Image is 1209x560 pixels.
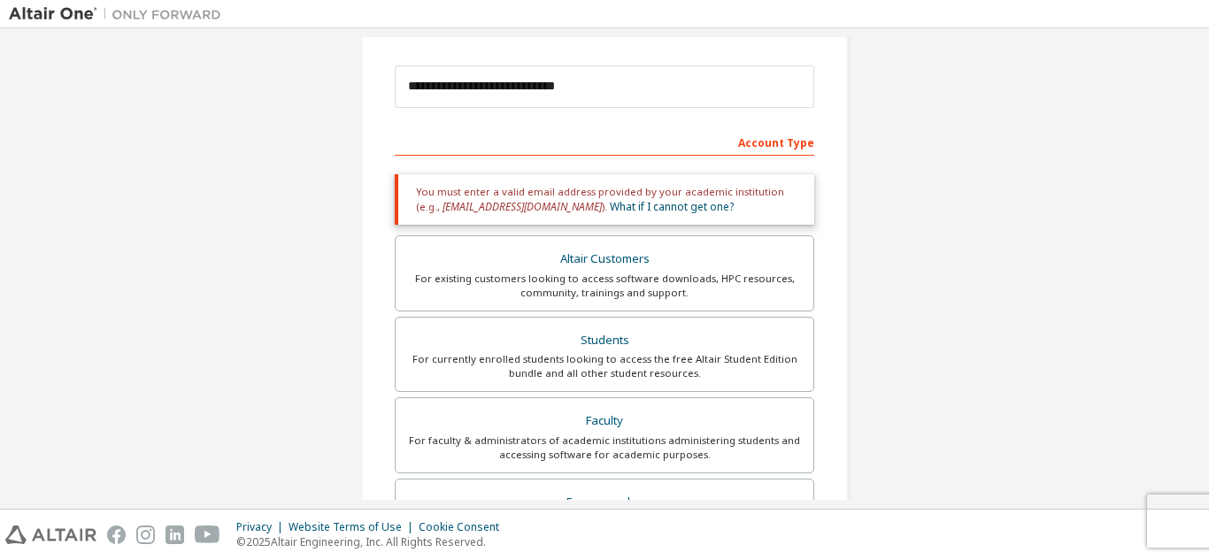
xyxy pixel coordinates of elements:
img: Altair One [9,5,230,23]
span: [EMAIL_ADDRESS][DOMAIN_NAME] [443,199,602,214]
p: © 2025 Altair Engineering, Inc. All Rights Reserved. [236,534,510,549]
div: Website Terms of Use [289,520,419,534]
div: Everyone else [406,490,803,515]
img: altair_logo.svg [5,525,96,544]
div: You must enter a valid email address provided by your academic institution (e.g., ). [395,174,814,225]
div: Cookie Consent [419,520,510,534]
div: Altair Customers [406,247,803,272]
div: For existing customers looking to access software downloads, HPC resources, community, trainings ... [406,272,803,300]
img: linkedin.svg [166,525,184,544]
div: For faculty & administrators of academic institutions administering students and accessing softwa... [406,433,803,462]
div: For currently enrolled students looking to access the free Altair Student Edition bundle and all ... [406,352,803,380]
img: instagram.svg [136,525,155,544]
img: facebook.svg [107,525,126,544]
div: Account Type [395,127,814,156]
div: Faculty [406,409,803,433]
img: youtube.svg [195,525,220,544]
div: Students [406,328,803,353]
a: What if I cannot get one? [610,199,734,214]
div: Privacy [236,520,289,534]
